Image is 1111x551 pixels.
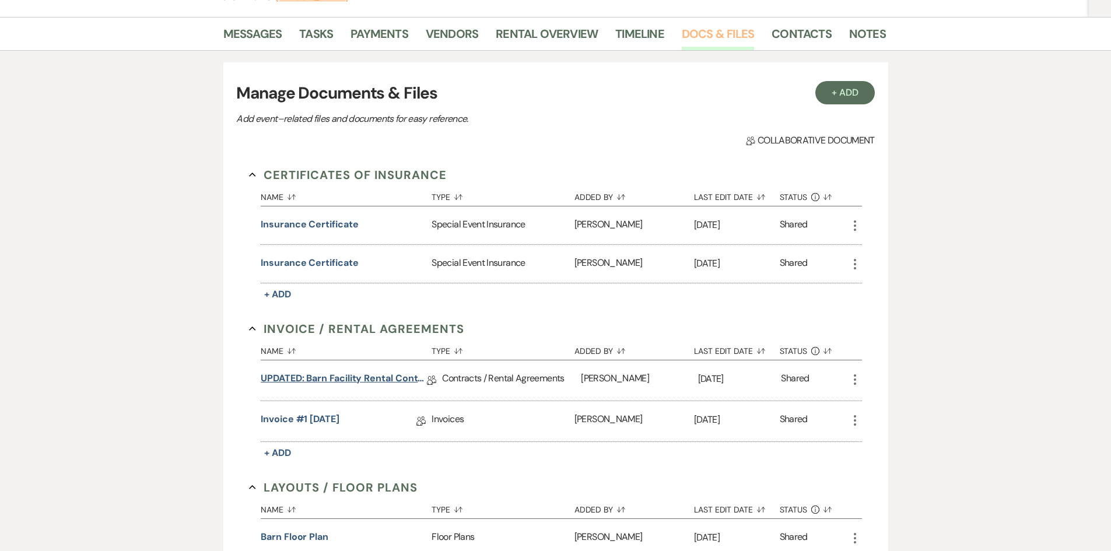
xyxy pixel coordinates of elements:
[261,412,339,430] a: Invoice #1 [DATE]
[261,496,432,518] button: Name
[261,184,432,206] button: Name
[694,496,780,518] button: Last Edit Date
[574,184,694,206] button: Added By
[261,445,295,461] button: + Add
[574,245,694,283] div: [PERSON_NAME]
[746,134,874,148] span: Collaborative document
[581,360,698,401] div: [PERSON_NAME]
[694,217,780,233] p: [DATE]
[781,371,809,389] div: Shared
[815,81,875,104] button: + Add
[432,245,574,283] div: Special Event Insurance
[780,530,808,546] div: Shared
[249,166,447,184] button: Certificates of Insurance
[682,24,754,50] a: Docs & Files
[351,24,408,50] a: Payments
[496,24,598,50] a: Rental Overview
[772,24,832,50] a: Contacts
[223,24,282,50] a: Messages
[780,193,808,201] span: Status
[261,338,432,360] button: Name
[264,288,291,300] span: + Add
[780,338,848,360] button: Status
[694,338,780,360] button: Last Edit Date
[264,447,291,459] span: + Add
[426,24,478,50] a: Vendors
[694,256,780,271] p: [DATE]
[249,320,464,338] button: Invoice / Rental Agreements
[574,496,694,518] button: Added By
[615,24,664,50] a: Timeline
[574,401,694,441] div: [PERSON_NAME]
[261,286,295,303] button: + Add
[574,338,694,360] button: Added By
[780,496,848,518] button: Status
[236,111,644,127] p: Add event–related files and documents for easy reference.
[432,338,574,360] button: Type
[694,530,780,545] p: [DATE]
[299,24,333,50] a: Tasks
[432,496,574,518] button: Type
[694,412,780,427] p: [DATE]
[442,360,581,401] div: Contracts / Rental Agreements
[261,371,427,389] a: UPDATED: Barn Facility Rental Contract
[694,184,780,206] button: Last Edit Date
[249,479,418,496] button: Layouts / Floor Plans
[432,206,574,244] div: Special Event Insurance
[849,24,886,50] a: Notes
[236,81,874,106] h3: Manage Documents & Files
[261,530,328,544] button: Barn Floor Plan
[261,256,358,270] button: Insurance Certificate
[432,401,574,441] div: Invoices
[780,412,808,430] div: Shared
[780,347,808,355] span: Status
[698,371,781,387] p: [DATE]
[432,184,574,206] button: Type
[780,184,848,206] button: Status
[780,256,808,272] div: Shared
[574,206,694,244] div: [PERSON_NAME]
[261,217,358,231] button: Insurance Certificate
[780,506,808,514] span: Status
[780,217,808,233] div: Shared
